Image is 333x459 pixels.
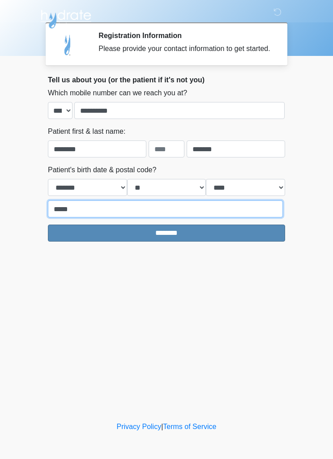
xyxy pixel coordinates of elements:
h2: Tell us about you (or the patient if it's not you) [48,76,285,84]
a: Terms of Service [163,423,216,430]
img: Hydrate IV Bar - Scottsdale Logo [39,7,93,29]
label: Patient's birth date & postal code? [48,165,156,175]
div: Please provide your contact information to get started. [98,43,272,54]
label: Patient first & last name: [48,126,125,137]
img: Agent Avatar [55,31,81,58]
a: | [161,423,163,430]
label: Which mobile number can we reach you at? [48,88,187,98]
a: Privacy Policy [117,423,162,430]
